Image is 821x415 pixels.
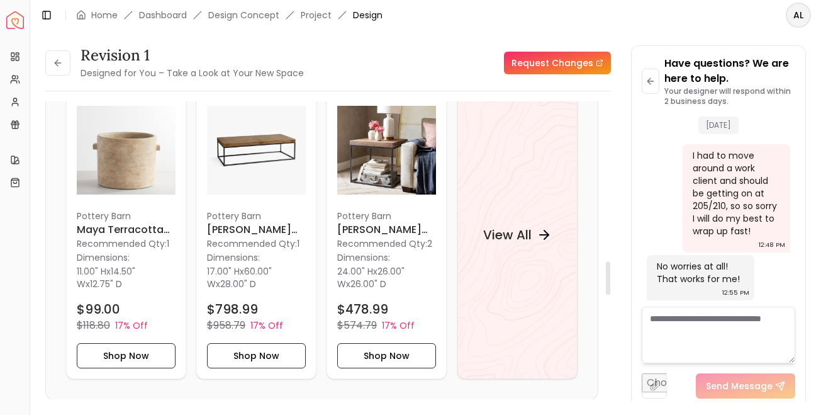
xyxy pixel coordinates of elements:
[664,86,795,106] p: Your designer will respond within 2 business days.
[77,266,106,278] span: 11.00" H
[327,90,447,379] a: Malcolm End Table imagePottery Barn[PERSON_NAME] End TableRecommended Qty:2Dimensions:24.00" Hx26...
[196,90,316,379] div: Malcolm Rectangular Coffee Table
[207,251,260,266] p: Dimensions:
[77,223,176,238] h6: Maya Terracotta Planter
[208,9,279,21] li: Design Concept
[6,11,24,29] img: Spacejoy Logo
[77,266,176,291] p: x x
[81,45,304,65] h3: Revision 1
[207,266,272,291] span: 60.00" W
[77,344,176,369] button: Shop Now
[337,344,436,369] button: Shop Now
[657,260,742,285] div: No worries at all! That works for me!
[504,52,611,74] a: Request Changes
[207,319,245,334] p: $958.79
[337,301,388,319] h4: $478.99
[66,90,186,379] a: Maya Terracotta Planter imagePottery BarnMaya Terracotta PlanterRecommended Qty:1Dimensions:11.00...
[786,3,811,28] button: AL
[337,101,436,200] img: Malcolm End Table image
[91,9,118,21] a: Home
[77,101,176,200] img: Maya Terracotta Planter image
[207,101,306,200] img: Malcolm Rectangular Coffee Table image
[722,287,749,299] div: 12:55 PM
[337,223,436,238] h6: [PERSON_NAME] End Table
[81,67,304,79] small: Designed for You – Take a Look at Your New Space
[327,90,447,379] div: Malcolm End Table
[353,9,383,21] span: Design
[207,223,306,238] h6: [PERSON_NAME] Rectangular Coffee Table
[787,4,810,26] span: AL
[207,210,306,223] p: Pottery Barn
[77,301,120,319] h4: $99.00
[77,266,135,291] span: 14.50" W
[693,149,778,237] div: I had to move around a work client and should be getting on at 205/210, so so sorry I will do my ...
[337,266,405,291] span: 26.00" W
[664,56,795,86] p: Have questions? We are here to help.
[207,301,258,319] h4: $798.99
[220,278,256,291] span: 28.00" D
[337,251,390,266] p: Dimensions:
[77,238,176,251] p: Recommended Qty: 1
[207,344,306,369] button: Shop Now
[77,319,110,334] p: $118.80
[337,319,377,334] p: $574.79
[483,226,532,244] h4: View All
[139,9,187,21] a: Dashboard
[207,266,240,278] span: 17.00" H
[337,238,436,251] p: Recommended Qty: 2
[337,266,373,278] span: 24.00" H
[6,11,24,29] a: Spacejoy
[207,238,306,251] p: Recommended Qty: 1
[759,239,785,251] div: 12:48 PM
[350,278,386,291] span: 26.00" D
[77,210,176,223] p: Pottery Barn
[196,90,316,379] a: Malcolm Rectangular Coffee Table imagePottery Barn[PERSON_NAME] Rectangular Coffee TableRecommend...
[66,90,186,379] div: Maya Terracotta Planter
[250,320,283,333] p: 17% Off
[457,90,578,379] a: View All
[77,251,130,266] p: Dimensions:
[337,266,436,291] p: x x
[115,320,148,333] p: 17% Off
[301,9,332,21] a: Project
[90,278,122,291] span: 12.75" D
[698,116,739,134] span: [DATE]
[207,266,306,291] p: x x
[76,9,383,21] nav: breadcrumb
[382,320,415,333] p: 17% Off
[337,210,436,223] p: Pottery Barn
